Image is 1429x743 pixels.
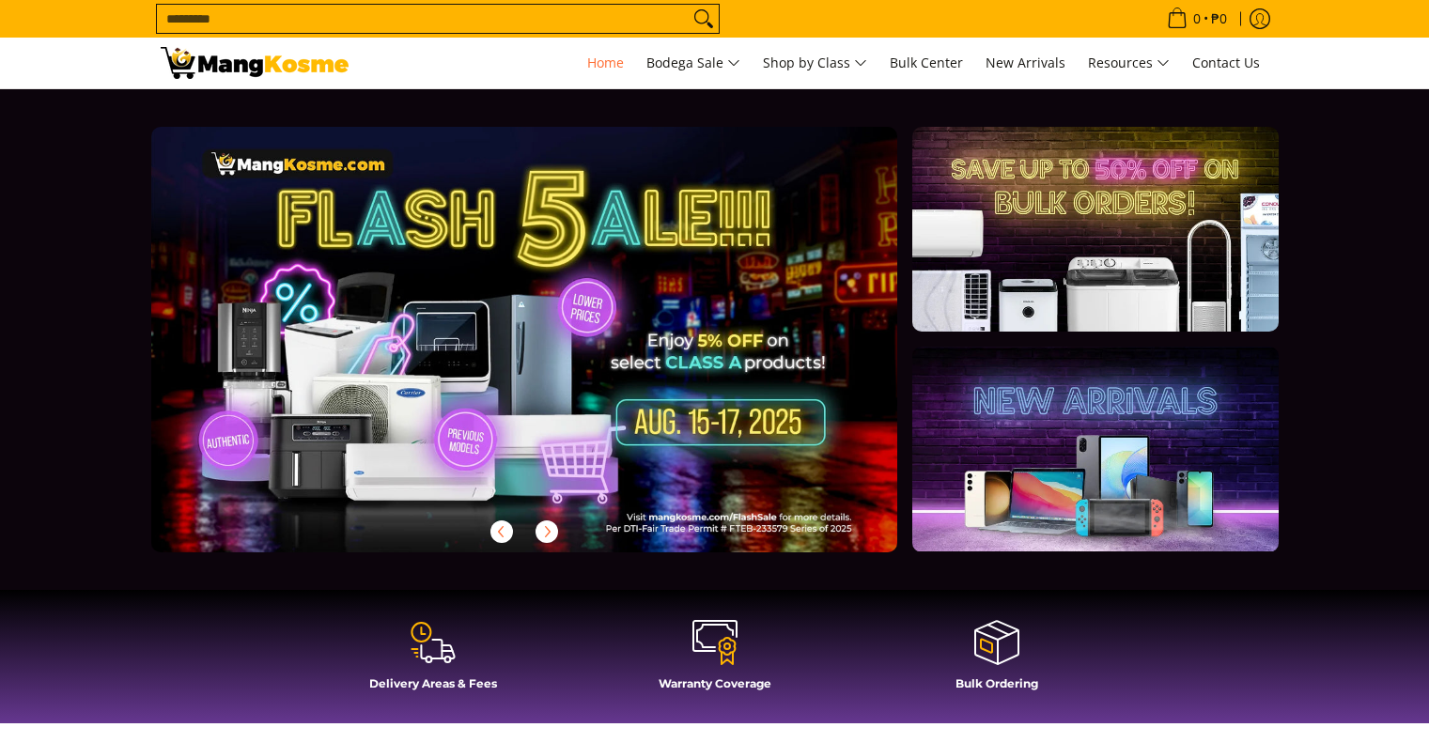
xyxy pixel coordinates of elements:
a: Home [578,38,633,88]
h4: Warranty Coverage [583,676,847,690]
span: ₱0 [1208,12,1230,25]
button: Search [689,5,719,33]
img: Mang Kosme: Your Home Appliances Warehouse Sale Partner! [161,47,349,79]
h4: Delivery Areas & Fees [302,676,565,690]
nav: Main Menu [367,38,1269,88]
a: Bulk Ordering [865,618,1128,704]
a: Bodega Sale [637,38,750,88]
span: • [1161,8,1233,29]
span: Shop by Class [763,52,867,75]
a: Resources [1079,38,1179,88]
span: New Arrivals [986,54,1065,71]
span: Bodega Sale [646,52,740,75]
a: Delivery Areas & Fees [302,618,565,704]
span: Contact Us [1192,54,1260,71]
span: Home [587,54,624,71]
button: Next [526,511,567,552]
span: Bulk Center [890,54,963,71]
a: Warranty Coverage [583,618,847,704]
a: Bulk Center [880,38,972,88]
a: More [151,127,958,582]
button: Previous [481,511,522,552]
a: New Arrivals [976,38,1075,88]
h4: Bulk Ordering [865,676,1128,690]
span: 0 [1190,12,1204,25]
a: Shop by Class [753,38,877,88]
a: Contact Us [1183,38,1269,88]
span: Resources [1088,52,1170,75]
